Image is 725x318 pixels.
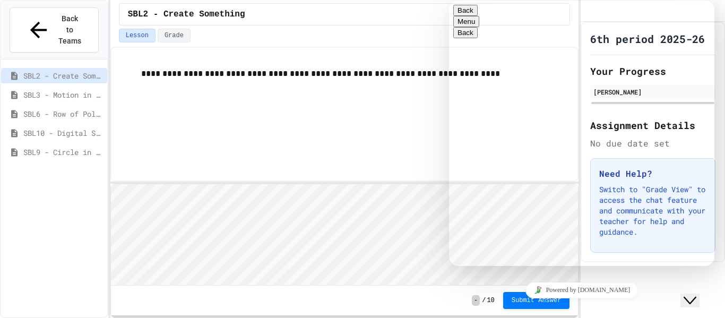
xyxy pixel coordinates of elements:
[680,276,714,307] iframe: chat widget
[111,184,579,286] iframe: Snap! Programming Environment
[23,89,103,100] span: SBL3 - Motion in Snap!
[10,7,99,53] button: Back to Teams
[158,29,191,42] button: Grade
[119,29,156,42] button: Lesson
[23,108,103,119] span: SBL6 - Row of Polygons
[23,127,103,139] span: SBL10 - Digital Story
[23,147,103,158] span: SBL9 - Circle in Square Code
[449,1,714,266] iframe: chat widget
[128,8,245,21] span: SBL2 - Create Something
[57,13,82,47] span: Back to Teams
[23,70,103,81] span: SBL2 - Create Something
[449,278,714,302] iframe: chat widget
